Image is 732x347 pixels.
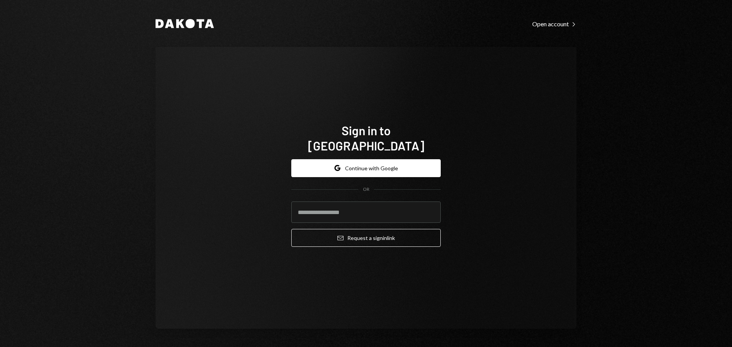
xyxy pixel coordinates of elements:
[291,229,441,247] button: Request a signinlink
[532,20,576,28] div: Open account
[291,123,441,153] h1: Sign in to [GEOGRAPHIC_DATA]
[291,159,441,177] button: Continue with Google
[532,19,576,28] a: Open account
[363,186,369,193] div: OR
